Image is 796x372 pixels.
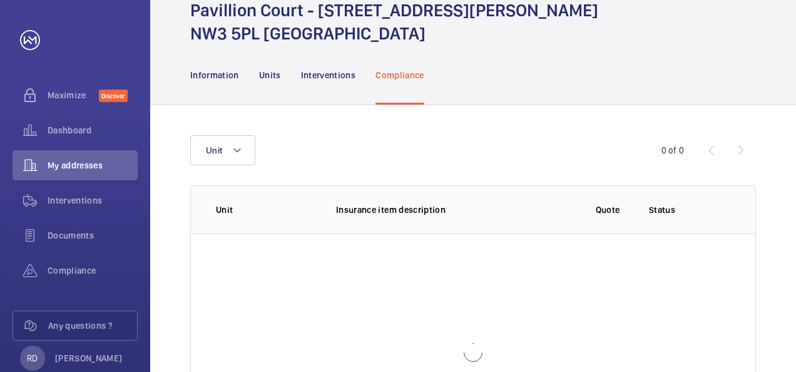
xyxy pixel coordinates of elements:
[649,204,742,216] p: Status
[48,194,138,207] span: Interventions
[48,124,138,137] span: Dashboard
[301,69,356,81] p: Interventions
[48,319,137,332] span: Any questions ?
[48,159,138,172] span: My addresses
[661,144,684,157] div: 0 of 0
[48,89,99,101] span: Maximize
[27,352,38,364] p: RD
[216,204,316,216] p: Unit
[206,145,222,155] span: Unit
[190,69,239,81] p: Information
[190,135,255,165] button: Unit
[336,204,566,216] p: Insurance item description
[55,352,123,364] p: [PERSON_NAME]
[259,69,281,81] p: Units
[99,90,128,102] span: Discover
[48,264,138,277] span: Compliance
[48,229,138,242] span: Documents
[596,204,620,216] p: Quote
[375,69,424,81] p: Compliance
